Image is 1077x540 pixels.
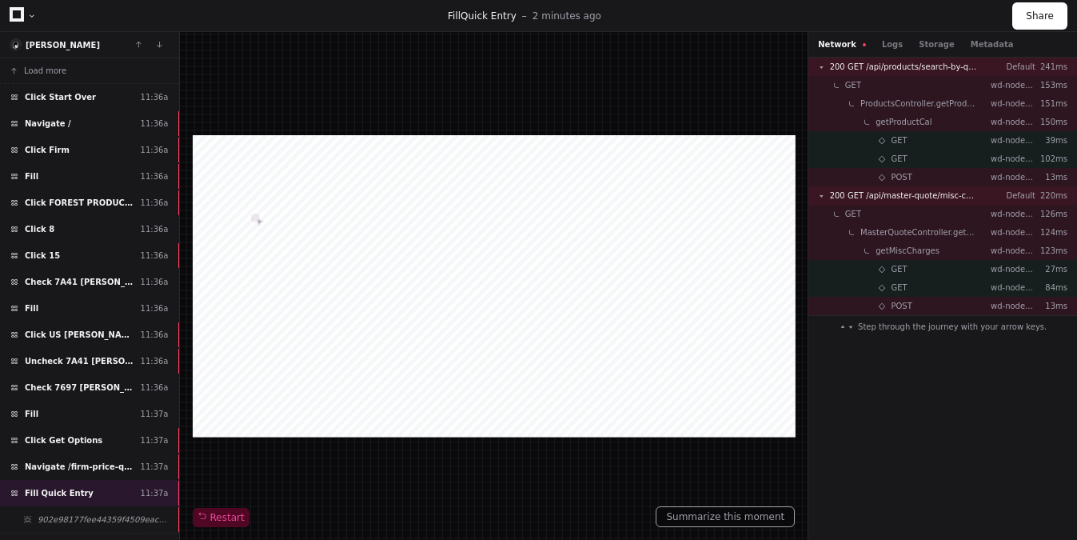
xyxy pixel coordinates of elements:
[25,434,102,446] span: Click Get Options
[141,434,169,446] div: 11:37a
[882,38,903,50] button: Logs
[448,10,461,22] span: Fill
[991,300,1035,312] p: wd-node-qa2
[1026,487,1069,530] iframe: Open customer support
[11,40,22,50] img: 11.svg
[1035,190,1067,202] p: 220ms
[845,208,861,220] span: GET
[991,153,1035,165] p: wd-node-qa2
[25,408,42,420] span: Fill ​
[141,250,169,262] div: 11:36a
[991,208,1035,220] p: wd-node-qa2
[141,276,169,288] div: 11:36a
[1035,282,1067,294] p: 84ms
[1035,263,1067,275] p: 27ms
[891,171,911,183] span: POST
[991,79,1035,91] p: wd-node-qa2
[26,41,100,50] a: [PERSON_NAME]
[1035,245,1067,257] p: 123ms
[876,116,931,128] span: getProductCal
[845,79,861,91] span: GET
[24,65,66,77] span: Load more
[1035,98,1067,110] p: 151ms
[991,190,1035,202] p: Default
[141,408,169,420] div: 11:37a
[876,245,939,257] span: getMiscCharges
[141,302,169,314] div: 11:36a
[991,263,1035,275] p: wd-node-qa2
[25,329,134,341] span: Click US [PERSON_NAME]
[38,514,169,526] span: 902e98177fee44359f4509eac3b55c4e
[891,263,907,275] span: GET
[830,61,978,73] span: 200 GET /api/products/search-by-quickcode
[860,226,978,238] span: MasterQuoteController.getMiscCharges
[1035,153,1067,165] p: 102ms
[25,91,96,103] span: Click Start Over
[1035,226,1067,238] p: 124ms
[25,487,94,499] span: Fill Quick Entry
[991,61,1035,73] p: Default
[25,197,134,209] span: Click FOREST PRODUCTS SUPPLY
[141,144,169,156] div: 11:36a
[991,226,1035,238] p: wd-node-qa2
[860,98,978,110] span: ProductsController.getProductCal
[25,144,70,156] span: Click Firm
[991,171,1035,183] p: wd-node-qa2
[25,302,42,314] span: Fill ​
[533,10,601,22] p: 2 minutes ago
[991,98,1035,110] p: wd-node-qa2
[25,355,134,367] span: Uncheck 7A41 [PERSON_NAME] ​
[971,38,1014,50] button: Metadata
[141,461,169,473] div: 11:37a
[919,38,954,50] button: Storage
[141,91,169,103] div: 11:36a
[25,118,71,130] span: Navigate /
[25,223,54,235] span: Click 8
[141,118,169,130] div: 11:36a
[818,38,866,50] button: Network
[197,511,245,524] span: Restart
[1035,61,1067,73] p: 241ms
[1035,300,1067,312] p: 13ms
[141,170,169,182] div: 11:36a
[141,382,169,394] div: 11:36a
[1012,2,1067,30] button: Share
[141,223,169,235] div: 11:36a
[25,170,42,182] span: Fill ​
[193,508,249,527] button: Restart
[991,134,1035,146] p: wd-node-qa2
[891,300,911,312] span: POST
[25,276,134,288] span: Check 7A41 [PERSON_NAME] ​
[25,461,134,473] span: Navigate /firm-price-quote-review
[830,190,978,202] span: 200 GET /api/master-quote/misc-charges
[991,116,1035,128] p: wd-node-qa2
[141,355,169,367] div: 11:36a
[461,10,517,22] span: Quick Entry
[25,250,60,262] span: Click 15
[1035,171,1067,183] p: 13ms
[991,245,1035,257] p: wd-node-qa2
[1035,208,1067,220] p: 126ms
[25,382,134,394] span: Check 7697 [PERSON_NAME] ​
[1035,116,1067,128] p: 150ms
[141,487,169,499] div: 11:37a
[656,506,795,527] button: Summarize this moment
[858,321,1047,333] span: Step through the journey with your arrow keys.
[991,282,1035,294] p: wd-node-qa2
[891,134,907,146] span: GET
[1035,134,1067,146] p: 39ms
[141,197,169,209] div: 11:36a
[141,329,169,341] div: 11:36a
[1035,79,1067,91] p: 153ms
[891,282,907,294] span: GET
[891,153,907,165] span: GET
